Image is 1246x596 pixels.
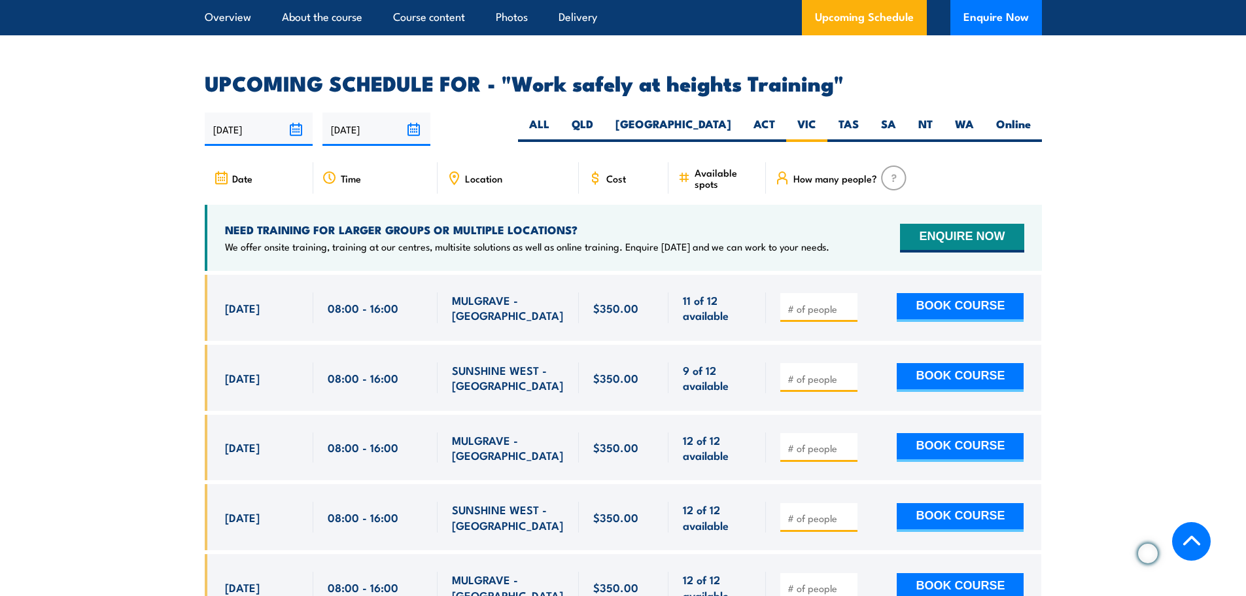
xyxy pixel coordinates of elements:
label: ALL [518,116,561,142]
span: MULGRAVE - [GEOGRAPHIC_DATA] [452,292,564,323]
label: TAS [827,116,870,142]
span: $350.00 [593,580,638,595]
input: To date [322,113,430,146]
label: QLD [561,116,604,142]
span: 11 of 12 available [683,292,752,323]
span: $350.00 [593,370,638,385]
span: [DATE] [225,440,260,455]
span: Time [341,173,361,184]
span: [DATE] [225,580,260,595]
span: Date [232,173,252,184]
label: ACT [742,116,786,142]
span: 08:00 - 16:00 [328,440,398,455]
span: 12 of 12 available [683,432,752,463]
input: # of people [787,442,853,455]
label: [GEOGRAPHIC_DATA] [604,116,742,142]
span: SUNSHINE WEST - [GEOGRAPHIC_DATA] [452,362,564,393]
label: VIC [786,116,827,142]
span: [DATE] [225,510,260,525]
span: Location [465,173,502,184]
span: 12 of 12 available [683,502,752,533]
label: NT [907,116,944,142]
button: BOOK COURSE [897,503,1024,532]
span: SUNSHINE WEST - [GEOGRAPHIC_DATA] [452,502,564,533]
button: ENQUIRE NOW [900,224,1024,253]
label: Online [985,116,1042,142]
span: Cost [606,173,626,184]
span: $350.00 [593,440,638,455]
button: BOOK COURSE [897,293,1024,322]
label: SA [870,116,907,142]
span: 08:00 - 16:00 [328,510,398,525]
button: BOOK COURSE [897,363,1024,392]
label: WA [944,116,985,142]
span: $350.00 [593,300,638,315]
input: # of people [787,582,853,595]
input: # of people [787,512,853,525]
span: Available spots [695,167,757,189]
span: [DATE] [225,300,260,315]
input: # of people [787,372,853,385]
p: We offer onsite training, training at our centres, multisite solutions as well as online training... [225,240,829,253]
span: $350.00 [593,510,638,525]
h4: NEED TRAINING FOR LARGER GROUPS OR MULTIPLE LOCATIONS? [225,222,829,237]
span: 08:00 - 16:00 [328,300,398,315]
span: [DATE] [225,370,260,385]
span: 08:00 - 16:00 [328,580,398,595]
input: From date [205,113,313,146]
button: BOOK COURSE [897,433,1024,462]
span: 9 of 12 available [683,362,752,393]
input: # of people [787,302,853,315]
span: How many people? [793,173,877,184]
span: 08:00 - 16:00 [328,370,398,385]
h2: UPCOMING SCHEDULE FOR - "Work safely at heights Training" [205,73,1042,92]
span: MULGRAVE - [GEOGRAPHIC_DATA] [452,432,564,463]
